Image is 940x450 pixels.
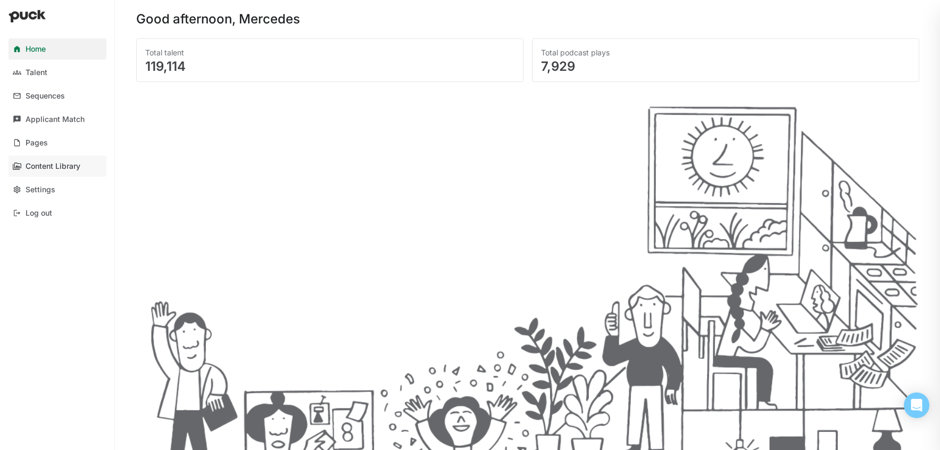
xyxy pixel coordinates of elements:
[904,392,929,418] div: Open Intercom Messenger
[9,85,106,107] a: Sequences
[26,209,52,218] div: Log out
[9,38,106,60] a: Home
[9,62,106,83] a: Talent
[9,109,106,130] a: Applicant Match
[145,60,514,73] div: 119,114
[26,162,80,171] div: Content Library
[541,47,910,58] div: Total podcast plays
[145,47,514,58] div: Total talent
[26,45,46,54] div: Home
[26,92,65,101] div: Sequences
[9,156,106,177] a: Content Library
[9,179,106,200] a: Settings
[136,13,300,26] div: Good afternoon, Mercedes
[541,60,910,73] div: 7,929
[9,132,106,153] a: Pages
[26,115,85,124] div: Applicant Match
[26,185,55,194] div: Settings
[26,138,48,148] div: Pages
[26,68,47,77] div: Talent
